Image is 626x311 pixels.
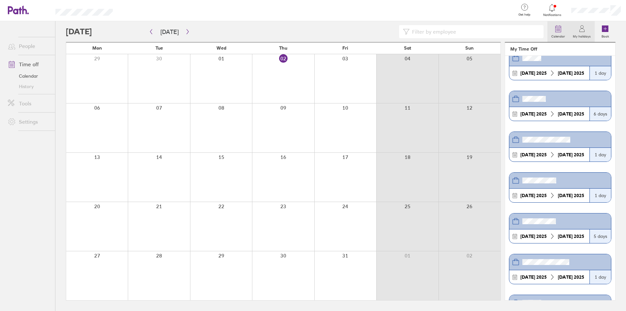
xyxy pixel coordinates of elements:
a: [DATE] 2025[DATE] 20256 days [509,91,611,121]
div: 1 day [589,189,611,202]
strong: [DATE] [520,274,535,280]
header: My Time Off [505,42,615,56]
a: Time off [3,58,55,71]
label: Book [598,33,613,39]
label: Calendar [547,33,569,39]
strong: [DATE] [520,152,535,158]
div: 6 days [589,107,611,121]
div: 2025 [555,234,587,239]
span: Get help [514,13,535,17]
div: 2025 [555,111,587,117]
span: Sat [404,45,411,51]
span: Thu [279,45,287,51]
a: People [3,39,55,53]
span: Mon [92,45,102,51]
div: 2025 [555,274,587,280]
a: Calendar [547,21,569,42]
a: Notifications [542,3,563,17]
span: Sun [465,45,474,51]
button: [DATE] [155,26,184,37]
label: My holidays [569,33,595,39]
a: Calendar [3,71,55,81]
div: 2025 [555,193,587,198]
a: [DATE] 2025[DATE] 20251 day [509,132,611,162]
strong: [DATE] [520,193,535,198]
strong: [DATE] [558,233,573,239]
a: [DATE] 2025[DATE] 20251 day [509,172,611,203]
div: 2025 [518,274,549,280]
span: Fri [342,45,348,51]
div: 2025 [555,70,587,76]
span: Wed [216,45,226,51]
a: My holidays [569,21,595,42]
strong: [DATE] [558,70,573,76]
strong: [DATE] [520,70,535,76]
div: 2025 [518,70,549,76]
span: Notifications [542,13,563,17]
strong: [DATE] [558,111,573,117]
strong: [DATE] [558,274,573,280]
div: 1 day [589,148,611,162]
strong: [DATE] [558,193,573,198]
div: 2025 [518,152,549,157]
strong: [DATE] [558,152,573,158]
div: 1 day [589,66,611,80]
span: Tue [156,45,163,51]
strong: [DATE] [520,233,535,239]
input: Filter by employee [410,25,540,38]
a: Book [595,21,616,42]
div: 2025 [518,193,549,198]
div: 1 day [589,270,611,284]
a: [DATE] 2025[DATE] 20251 day [509,254,611,284]
strong: [DATE] [520,111,535,117]
div: 5 days [589,229,611,243]
a: [DATE] 2025[DATE] 20251 day [509,50,611,80]
div: 2025 [518,234,549,239]
div: 2025 [555,152,587,157]
a: Tools [3,97,55,110]
a: History [3,81,55,92]
div: 2025 [518,111,549,117]
a: Settings [3,115,55,128]
a: [DATE] 2025[DATE] 20255 days [509,213,611,243]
